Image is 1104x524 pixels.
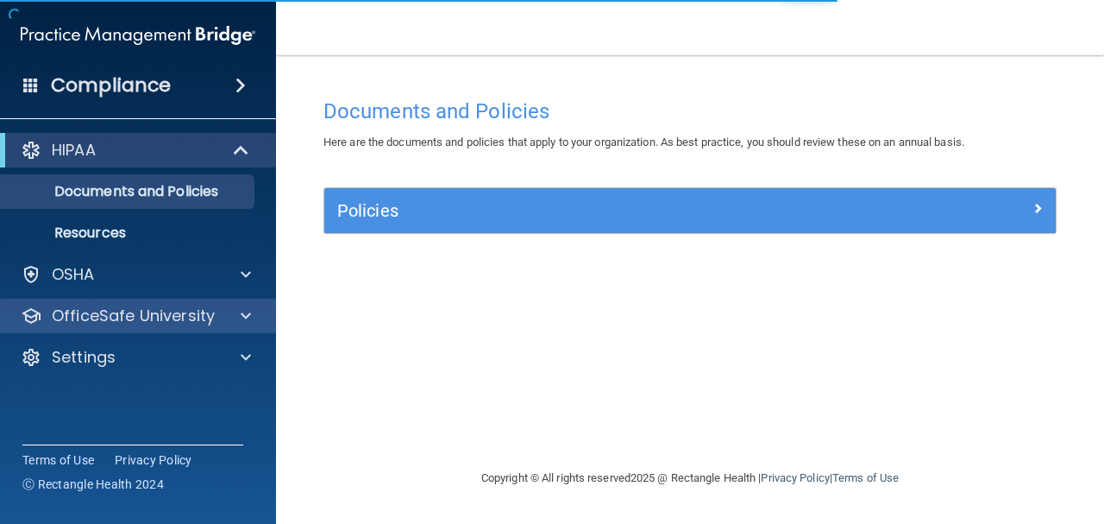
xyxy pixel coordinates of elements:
p: OfficeSafe University [52,306,215,326]
a: Privacy Policy [761,471,829,484]
p: Resources [11,224,247,242]
span: Here are the documents and policies that apply to your organization. As best practice, you should... [323,136,964,148]
a: Settings [21,347,251,368]
p: HIPAA [52,140,96,161]
a: Privacy Policy [115,451,192,469]
a: OfficeSafe University [21,306,251,326]
p: OSHA [52,264,95,285]
img: PMB logo [21,18,255,53]
a: Terms of Use [22,451,94,469]
a: OSHA [21,264,251,285]
a: HIPAA [21,140,250,161]
h5: Policies [337,201,860,220]
h4: Documents and Policies [323,100,1057,123]
div: Copyright © All rights reserved 2025 @ Rectangle Health | | [375,451,1005,506]
span: Ⓒ Rectangle Health 2024 [22,476,164,493]
p: Settings [52,347,116,368]
h4: Compliance [51,73,171,98]
a: Terms of Use [832,471,899,484]
a: Policies [337,197,1043,224]
p: Documents and Policies [11,183,247,200]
